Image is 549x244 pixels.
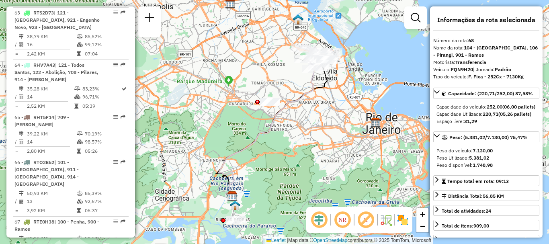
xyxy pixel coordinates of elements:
[84,197,125,205] td: 92,67%
[396,213,409,226] img: Exibir/Ocultar setores
[442,193,504,200] div: Distância Total:
[141,10,158,28] a: Nova sessão e pesquisa
[14,41,18,49] td: /
[74,86,80,91] i: % de utilização do peso
[14,147,18,155] td: =
[77,34,83,39] i: % de utilização do peso
[436,103,536,111] div: Capacidade do veículo:
[19,94,24,99] i: Total de Atividades
[227,191,238,201] img: CDD Jacarepaguá
[485,208,491,214] strong: 24
[27,93,74,101] td: 14
[84,41,125,49] td: 99,12%
[33,114,54,120] span: RHT5F14
[77,208,81,213] i: Tempo total em rota
[495,66,511,72] strong: Padrão
[113,219,118,224] em: Opções
[416,208,428,220] a: Zoom in
[14,219,99,232] span: | 100 - Penha, 900 - Ramos
[293,14,303,25] img: RS - JPA
[27,33,76,41] td: 38,79 KM
[84,189,125,197] td: 85,39%
[27,147,76,155] td: 2,80 KM
[433,37,539,44] div: Número da rota:
[33,159,54,165] span: RTO2E62
[356,210,375,230] span: Exibir rótulo
[84,50,125,58] td: 07:04
[84,234,125,242] td: 90,92%
[19,139,24,144] i: Total de Atividades
[468,74,524,80] strong: F. Fixa - 252Cx - 7130Kg
[14,219,99,232] span: 67 -
[293,14,303,25] img: 532 UDC Light WCL Penha Circular
[473,223,489,229] strong: 909,00
[33,219,54,225] span: RTE0H38
[27,41,76,49] td: 16
[84,207,125,215] td: 06:37
[230,200,240,211] img: CrossDoking
[14,62,98,82] span: 64 -
[14,10,100,30] span: | 121 - [GEOGRAPHIC_DATA], 921 - Engenho Novo, 923 - [GEOGRAPHIC_DATA]
[33,10,54,16] span: RTS2D73
[77,236,83,241] i: % de utilização do peso
[121,62,125,67] em: Rota exportada
[436,162,536,169] div: Peso disponível:
[77,42,83,47] i: % de utilização da cubagem
[121,160,125,164] em: Rota exportada
[455,59,486,65] strong: Transferencia
[433,88,539,98] a: Capacidade: (220,71/252,00) 87,58%
[473,162,493,168] strong: 1.748,98
[433,205,539,216] a: Total de atividades:24
[121,115,125,119] em: Rota exportada
[433,73,539,80] div: Tipo do veículo:
[19,131,24,136] i: Distância Total
[14,102,18,110] td: =
[27,189,76,197] td: 50,93 KM
[451,66,473,72] strong: FQN9H20
[14,114,69,127] span: 65 -
[468,37,474,43] strong: 68
[122,86,127,91] i: Rota otimizada
[113,115,118,119] em: Opções
[14,114,69,127] span: | 709 - [PERSON_NAME]
[19,191,24,196] i: Distância Total
[77,51,81,56] i: Tempo total em rota
[19,42,24,47] i: Total de Atividades
[487,104,502,110] strong: 252,00
[483,111,498,117] strong: 220,71
[447,178,509,184] span: Tempo total em rota: 09:13
[113,160,118,164] em: Opções
[19,199,24,204] i: Total de Atividades
[82,93,121,101] td: 96,71%
[313,238,348,243] a: OpenStreetMap
[436,154,536,162] div: Peso Utilizado:
[121,10,125,15] em: Rota exportada
[449,134,528,140] span: Peso: (5.381,02/7.130,00) 75,47%
[442,208,491,214] span: Total de atividades:
[436,148,493,154] span: Peso do veículo:
[371,117,381,128] img: CDD São Cristovão
[469,155,489,161] strong: 5.381,02
[14,10,100,30] span: 63 -
[483,193,504,199] span: 56,85 KM
[84,147,125,155] td: 05:26
[14,159,79,187] span: | 101 - [GEOGRAPHIC_DATA], 911 - [GEOGRAPHIC_DATA], 914 - [GEOGRAPHIC_DATA]
[260,98,280,106] div: Atividade não roteirizada - ALFA MARKET SUPERMER
[433,45,538,58] strong: 104 - [GEOGRAPHIC_DATA], 106 - Pirangi, 901 - Ramos
[436,118,536,125] div: Espaço livre:
[420,209,425,219] span: +
[420,221,425,231] span: −
[433,144,539,172] div: Peso: (5.381,02/7.130,00) 75,47%
[84,33,125,41] td: 85,52%
[27,197,76,205] td: 13
[333,210,352,230] span: Ocultar NR
[77,131,83,136] i: % de utilização do peso
[408,10,424,26] a: Exibir filtros
[287,238,288,243] span: |
[14,93,18,101] td: /
[436,111,536,118] div: Capacidade Utilizada:
[19,86,24,91] i: Distância Total
[82,85,121,93] td: 83,23%
[226,216,246,224] div: Atividade não roteirizada - EVANDRO MARCELINO TE
[33,62,55,68] span: RHV7A43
